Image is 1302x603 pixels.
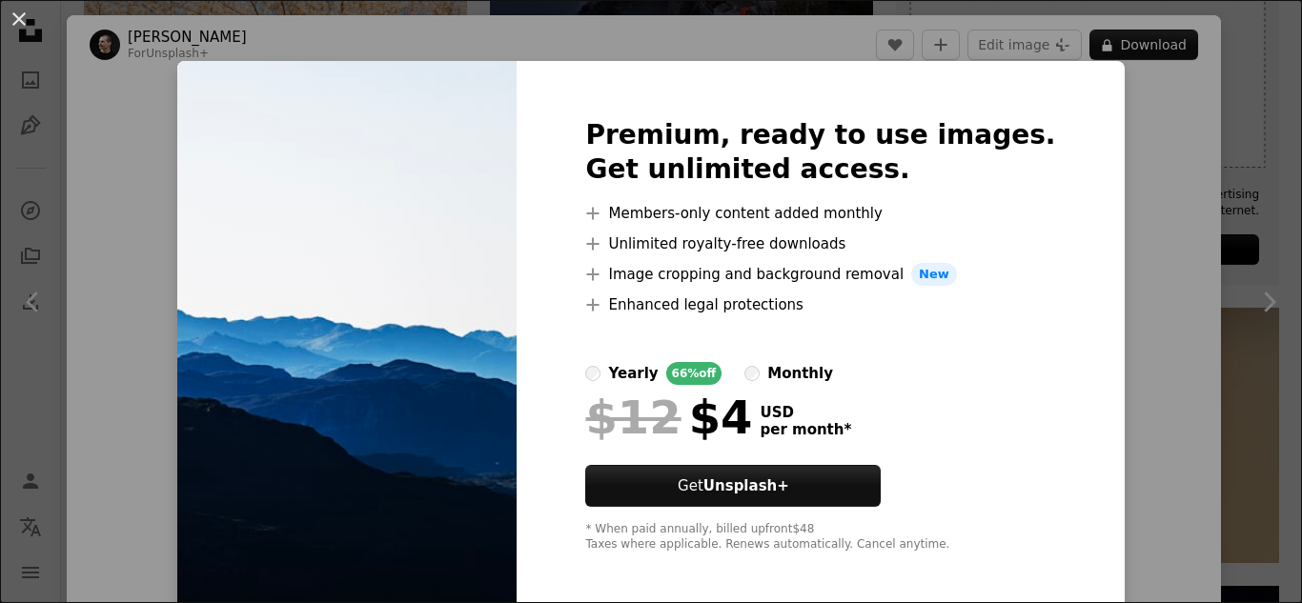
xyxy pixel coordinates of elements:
[585,392,681,442] span: $12
[585,366,600,381] input: yearly66%off
[608,362,658,385] div: yearly
[585,202,1055,225] li: Members-only content added monthly
[911,263,957,286] span: New
[585,118,1055,187] h2: Premium, ready to use images. Get unlimited access.
[585,263,1055,286] li: Image cropping and background removal
[585,522,1055,553] div: * When paid annually, billed upfront $48 Taxes where applicable. Renews automatically. Cancel any...
[760,404,851,421] span: USD
[703,477,789,494] strong: Unsplash+
[666,362,722,385] div: 66% off
[585,465,881,507] button: GetUnsplash+
[585,392,752,442] div: $4
[585,232,1055,255] li: Unlimited royalty-free downloads
[760,421,851,438] span: per month *
[767,362,833,385] div: monthly
[744,366,760,381] input: monthly
[585,293,1055,316] li: Enhanced legal protections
